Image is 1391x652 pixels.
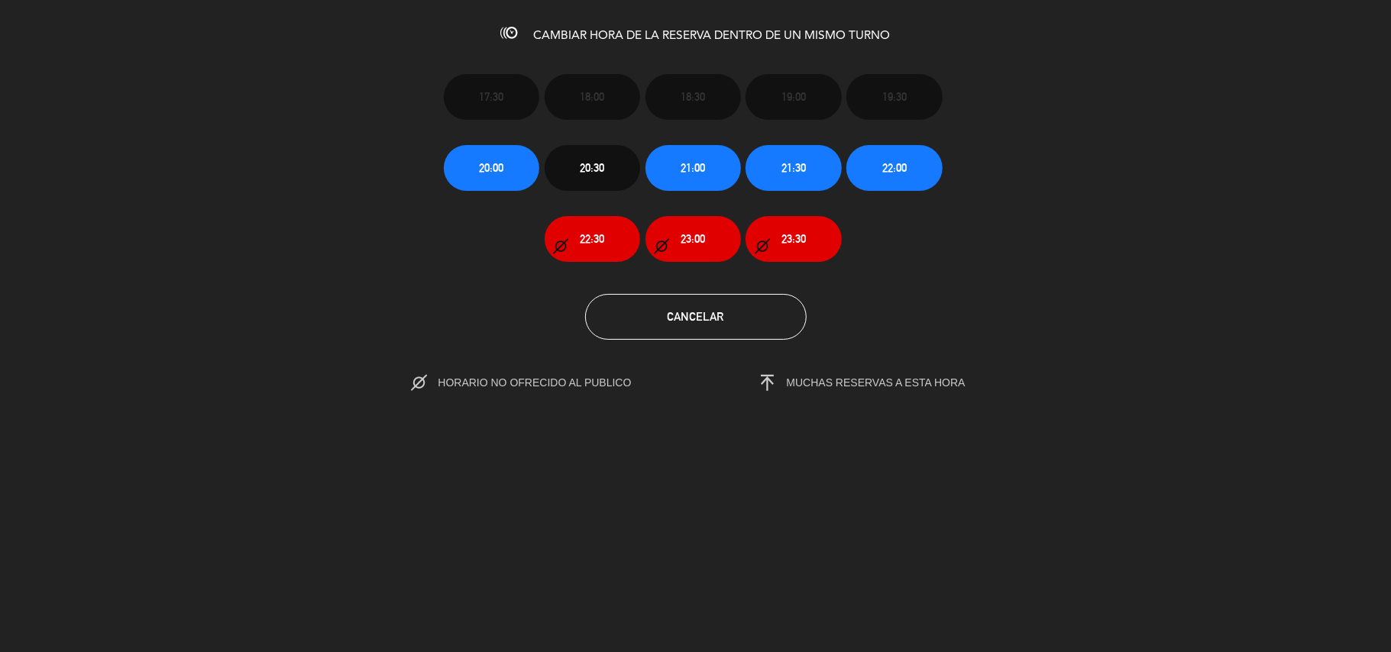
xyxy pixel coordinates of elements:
span: 18:30 [681,88,705,105]
span: CAMBIAR HORA DE LA RESERVA DENTRO DE UN MISMO TURNO [534,30,891,42]
span: 20:30 [580,159,604,176]
span: MUCHAS RESERVAS A ESTA HORA [787,376,966,389]
span: 17:30 [479,88,503,105]
button: 18:00 [545,74,640,120]
span: 19:30 [882,88,907,105]
span: 23:00 [681,230,705,247]
span: 20:00 [479,159,503,176]
span: 21:30 [781,159,806,176]
button: 21:30 [746,145,841,191]
button: 20:00 [444,145,539,191]
button: Cancelar [585,294,807,340]
button: 23:30 [746,216,841,262]
span: 22:30 [580,230,604,247]
button: 19:00 [746,74,841,120]
span: 21:00 [681,159,705,176]
span: 22:00 [882,159,907,176]
button: 19:30 [846,74,942,120]
button: 21:00 [645,145,741,191]
button: 22:00 [846,145,942,191]
button: 20:30 [545,145,640,191]
button: 17:30 [444,74,539,120]
span: Cancelar [668,310,724,323]
button: 22:30 [545,216,640,262]
button: 23:00 [645,216,741,262]
span: 23:30 [781,230,806,247]
span: 18:00 [580,88,604,105]
button: 18:30 [645,74,741,120]
span: HORARIO NO OFRECIDO AL PUBLICO [438,376,663,389]
span: 19:00 [781,88,806,105]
